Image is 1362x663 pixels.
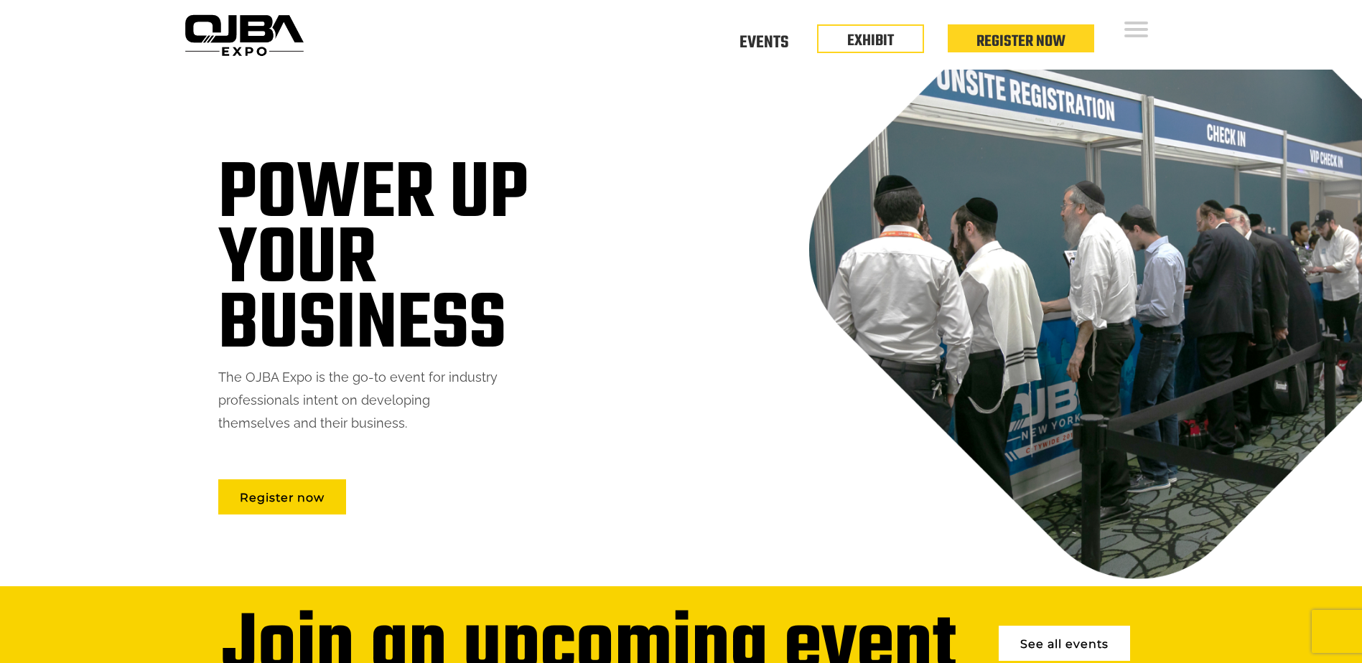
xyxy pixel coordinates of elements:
[218,163,528,359] h1: Power up your business
[847,29,894,53] a: EXHIBIT
[976,29,1065,54] a: Register Now
[218,479,346,514] a: Register now
[218,366,528,435] p: The OJBA Expo is the go-to event for industry professionals intent on developing themselves and t...
[999,626,1130,661] a: See all events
